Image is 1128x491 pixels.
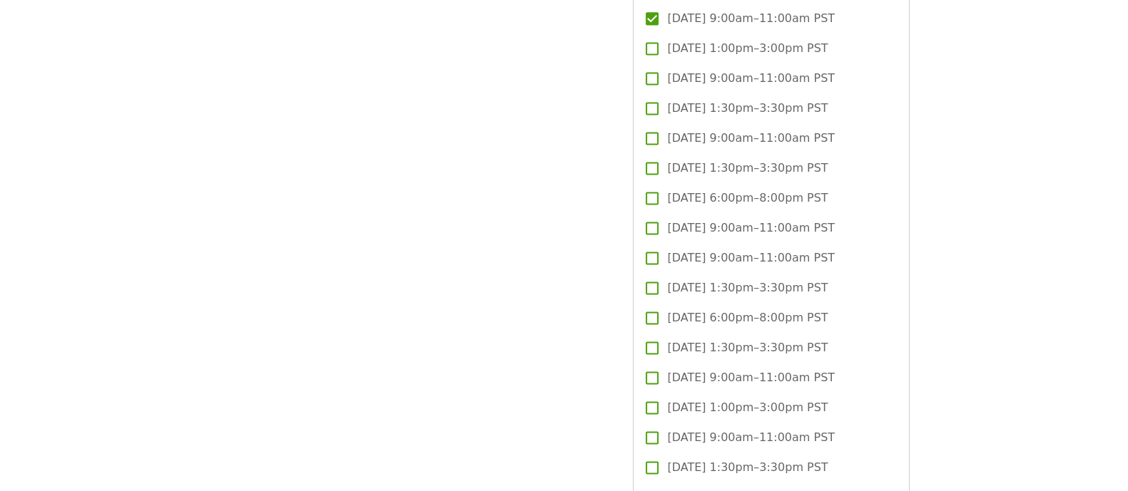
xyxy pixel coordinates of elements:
span: [DATE] 9:00am–11:00am PST [667,249,835,267]
span: [DATE] 1:30pm–3:30pm PST [667,100,828,117]
span: [DATE] 6:00pm–8:00pm PST [667,309,828,326]
span: [DATE] 9:00am–11:00am PST [667,10,835,27]
span: [DATE] 6:00pm–8:00pm PST [667,190,828,207]
span: [DATE] 9:00am–11:00am PST [667,369,835,386]
span: [DATE] 9:00am–11:00am PST [667,130,835,147]
span: [DATE] 1:00pm–3:00pm PST [667,40,828,57]
span: [DATE] 1:00pm–3:00pm PST [667,399,828,416]
span: [DATE] 1:30pm–3:30pm PST [667,459,828,476]
span: [DATE] 9:00am–11:00am PST [667,219,835,237]
span: [DATE] 9:00am–11:00am PST [667,429,835,446]
span: [DATE] 1:30pm–3:30pm PST [667,160,828,177]
span: [DATE] 1:30pm–3:30pm PST [667,279,828,296]
span: [DATE] 9:00am–11:00am PST [667,70,835,87]
span: [DATE] 1:30pm–3:30pm PST [667,339,828,356]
